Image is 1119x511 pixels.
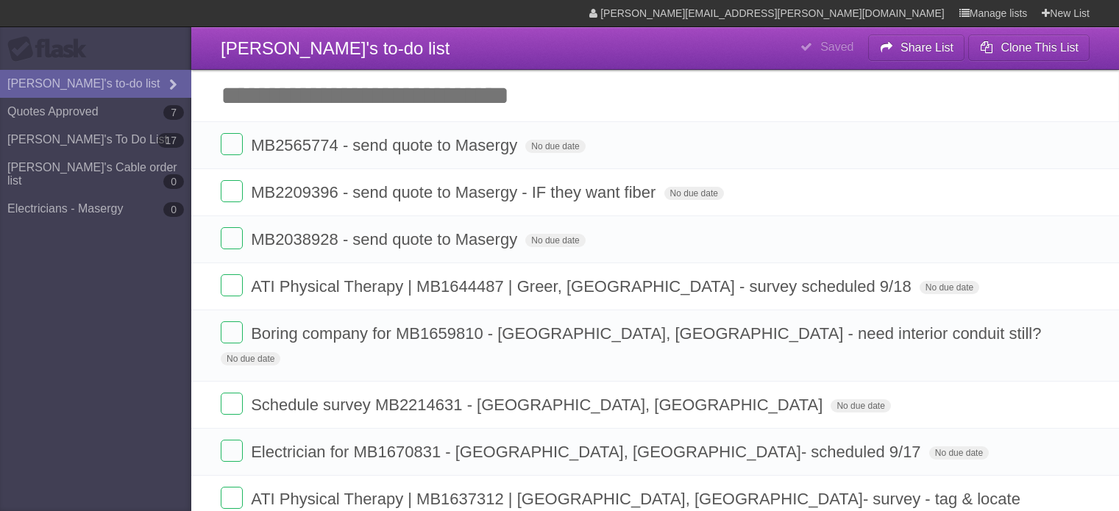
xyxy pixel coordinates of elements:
[251,443,924,461] span: Electrician for MB1670831 - [GEOGRAPHIC_DATA], [GEOGRAPHIC_DATA]- scheduled 9/17
[831,399,890,412] span: No due date
[251,277,915,296] span: ATI Physical Therapy | MB1644487 | Greer, [GEOGRAPHIC_DATA] - survey scheduled 9/18
[968,35,1090,61] button: Clone This List
[221,440,243,462] label: Done
[929,446,989,460] span: No due date
[221,38,450,58] span: [PERSON_NAME]'s to-do list
[251,136,521,154] span: MB2565774 - send quote to Masergy
[820,40,853,53] b: Saved
[163,174,184,189] b: 0
[221,274,243,296] label: Done
[525,234,585,247] span: No due date
[221,180,243,202] label: Done
[221,133,243,155] label: Done
[7,36,96,62] div: Flask
[221,393,243,415] label: Done
[221,321,243,343] label: Done
[221,227,243,249] label: Done
[251,183,659,201] span: MB2209396 - send quote to Masergy - IF they want fiber
[251,324,1045,343] span: Boring company for MB1659810 - [GEOGRAPHIC_DATA], [GEOGRAPHIC_DATA] - need interior conduit still?
[664,187,724,200] span: No due date
[221,487,243,509] label: Done
[1001,41,1079,54] b: Clone This List
[868,35,965,61] button: Share List
[251,230,521,249] span: MB2038928 - send quote to Masergy
[900,41,953,54] b: Share List
[251,396,826,414] span: Schedule survey MB2214631 - [GEOGRAPHIC_DATA], [GEOGRAPHIC_DATA]
[163,105,184,120] b: 7
[920,281,979,294] span: No due date
[157,133,184,148] b: 17
[221,352,280,365] span: No due date
[525,140,585,153] span: No due date
[163,202,184,217] b: 0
